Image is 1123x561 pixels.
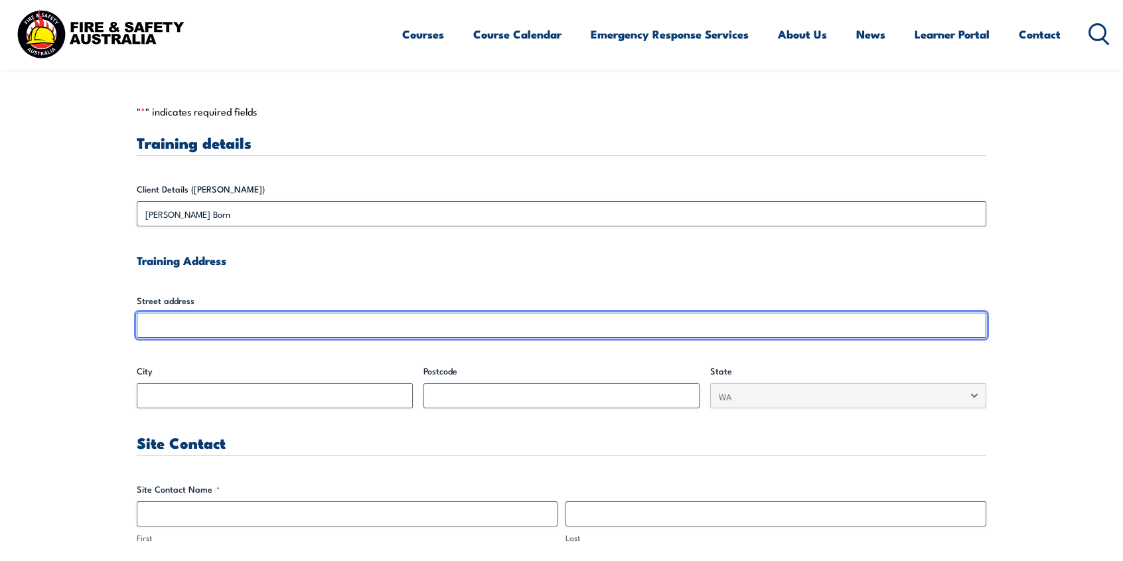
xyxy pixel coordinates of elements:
[591,17,749,52] a: Emergency Response Services
[423,364,700,378] label: Postcode
[473,17,561,52] a: Course Calendar
[565,532,986,544] label: Last
[137,135,986,150] h3: Training details
[137,183,986,196] label: Client Details ([PERSON_NAME])
[137,435,986,450] h3: Site Contact
[137,364,413,378] label: City
[402,17,444,52] a: Courses
[137,105,986,118] p: " " indicates required fields
[778,17,827,52] a: About Us
[915,17,990,52] a: Learner Portal
[137,483,220,496] legend: Site Contact Name
[137,532,558,544] label: First
[856,17,885,52] a: News
[137,253,986,268] h4: Training Address
[137,294,986,307] label: Street address
[710,364,986,378] label: State
[1019,17,1061,52] a: Contact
